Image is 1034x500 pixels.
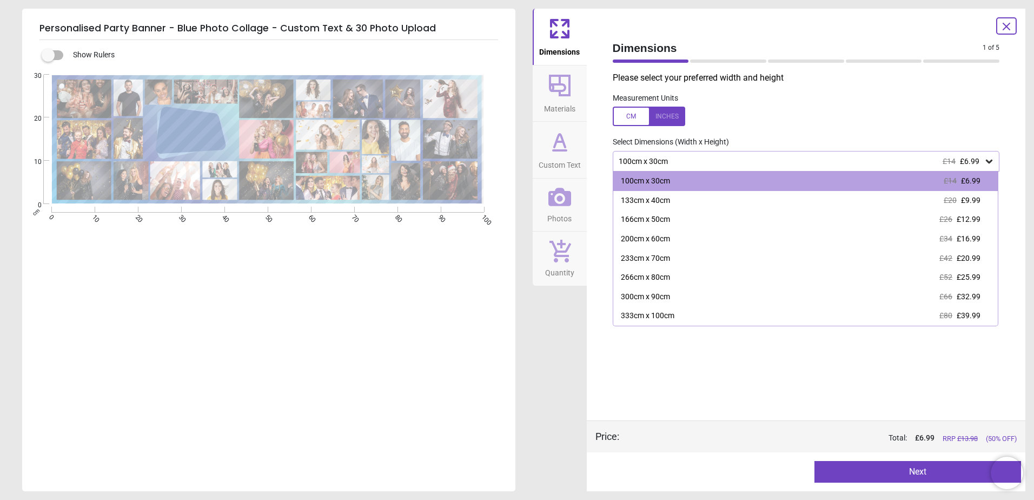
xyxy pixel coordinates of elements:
span: £6.99 [960,157,979,166]
span: £39.99 [957,311,980,320]
button: Materials [533,65,587,122]
div: 300cm x 90cm [621,292,670,302]
div: 100cm x 30cm [618,157,984,166]
span: 10 [21,157,42,167]
p: Please select your preferred width and height [613,72,1009,84]
span: £20.99 [957,254,980,262]
span: £32.99 [957,292,980,301]
div: 133cm x 40cm [621,195,670,206]
span: £52 [939,273,952,281]
span: £ 13.98 [957,435,978,443]
div: 100cm x 30cm [621,176,670,187]
span: (50% OFF) [986,434,1017,444]
div: Total: [635,433,1017,444]
span: Dimensions [539,42,580,58]
div: 233cm x 70cm [621,253,670,264]
div: 166cm x 50cm [621,214,670,225]
span: £26 [939,215,952,223]
h5: Personalised Party Banner - Blue Photo Collage - Custom Text & 30 Photo Upload [39,17,498,40]
button: Quantity [533,232,587,286]
div: 266cm x 80cm [621,272,670,283]
div: Show Rulers [48,49,515,62]
div: 333cm x 100cm [621,311,674,321]
span: Quantity [545,262,574,279]
span: £80 [939,311,952,320]
span: Materials [544,98,575,115]
span: 1 of 5 [983,43,999,52]
span: £ [915,433,934,444]
span: Photos [547,208,572,225]
span: 0 [21,201,42,210]
span: £42 [939,254,952,262]
button: Custom Text [533,122,587,178]
label: Measurement Units [613,93,678,104]
span: Custom Text [539,155,581,171]
label: Select Dimensions (Width x Height) [604,137,729,148]
span: £14 [944,176,957,185]
span: 30 [21,71,42,81]
span: £25.99 [957,273,980,281]
span: Dimensions [613,40,983,56]
button: Next [814,461,1021,483]
span: £9.99 [961,196,980,205]
span: RRP [943,434,978,444]
span: £6.99 [961,176,980,185]
span: £34 [939,234,952,243]
span: 6.99 [919,433,934,442]
div: Price : [595,430,619,443]
span: £16.99 [957,234,980,243]
span: £20 [944,196,957,205]
iframe: Brevo live chat [991,457,1023,489]
span: £66 [939,292,952,301]
div: 200cm x 60cm [621,234,670,245]
span: 20 [21,114,42,123]
span: £12.99 [957,215,980,223]
span: £14 [943,157,956,166]
button: Photos [533,179,587,232]
button: Dimensions [533,9,587,65]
